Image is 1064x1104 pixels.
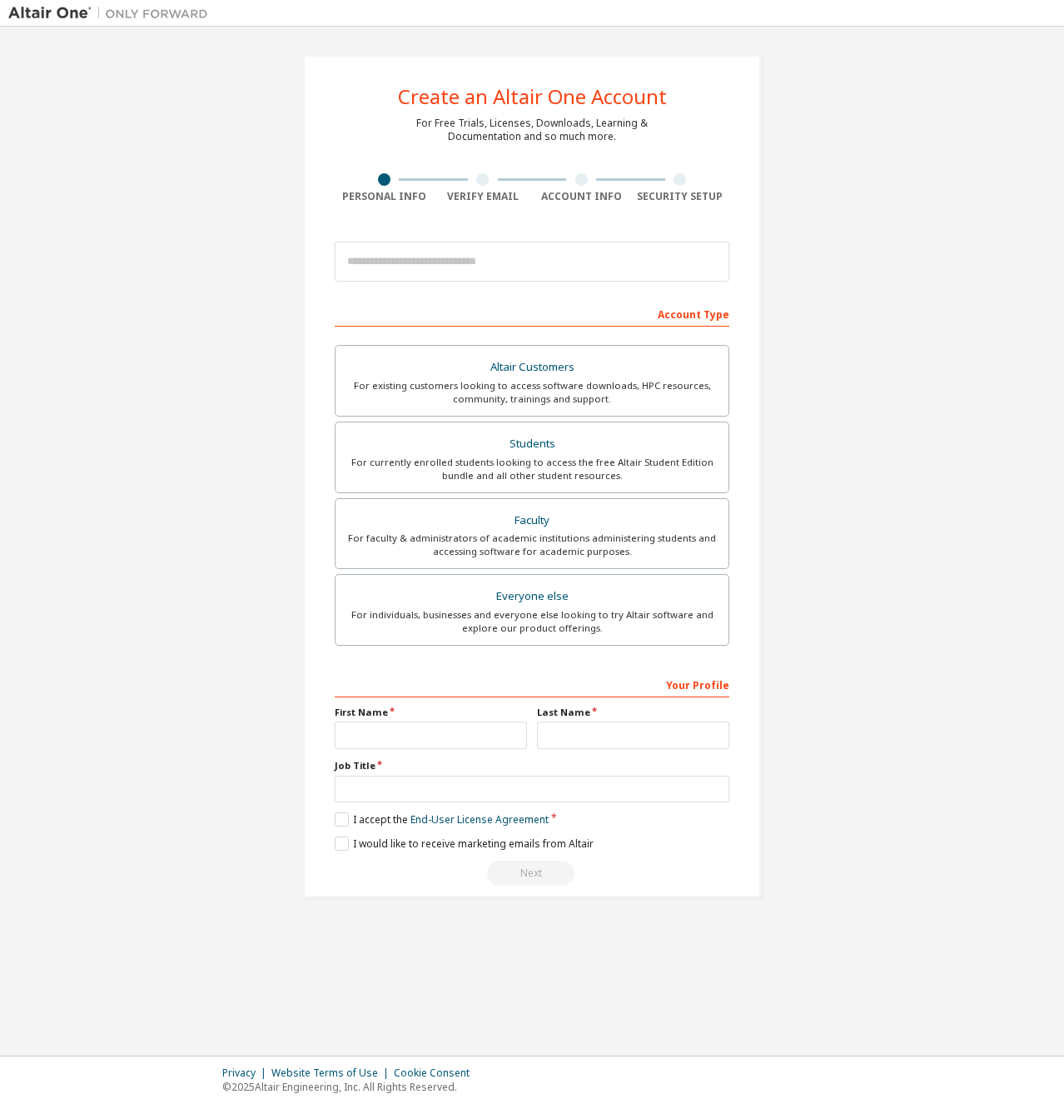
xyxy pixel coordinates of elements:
[346,379,718,406] div: For existing customers looking to access software downloads, HPC resources, community, trainings ...
[346,509,718,532] div: Faculty
[222,1080,480,1094] p: © 2025 Altair Engineering, Inc. All Rights Reserved.
[346,456,718,482] div: For currently enrolled students looking to access the free Altair Student Edition bundle and all ...
[434,190,533,203] div: Verify Email
[335,706,527,719] label: First Name
[335,837,594,851] label: I would like to receive marketing emails from Altair
[394,1067,480,1080] div: Cookie Consent
[346,432,718,456] div: Students
[335,812,549,827] label: I accept the
[222,1067,271,1080] div: Privacy
[335,861,729,886] div: Read and acccept EULA to continue
[410,812,549,827] a: End-User License Agreement
[271,1067,394,1080] div: Website Terms of Use
[8,5,216,22] img: Altair One
[631,190,730,203] div: Security Setup
[398,87,667,107] div: Create an Altair One Account
[335,759,729,772] label: Job Title
[416,117,648,143] div: For Free Trials, Licenses, Downloads, Learning & Documentation and so much more.
[537,706,729,719] label: Last Name
[346,356,718,379] div: Altair Customers
[335,300,729,327] div: Account Type
[335,190,434,203] div: Personal Info
[346,585,718,608] div: Everyone else
[532,190,631,203] div: Account Info
[335,671,729,697] div: Your Profile
[346,608,718,635] div: For individuals, businesses and everyone else looking to try Altair software and explore our prod...
[346,532,718,558] div: For faculty & administrators of academic institutions administering students and accessing softwa...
